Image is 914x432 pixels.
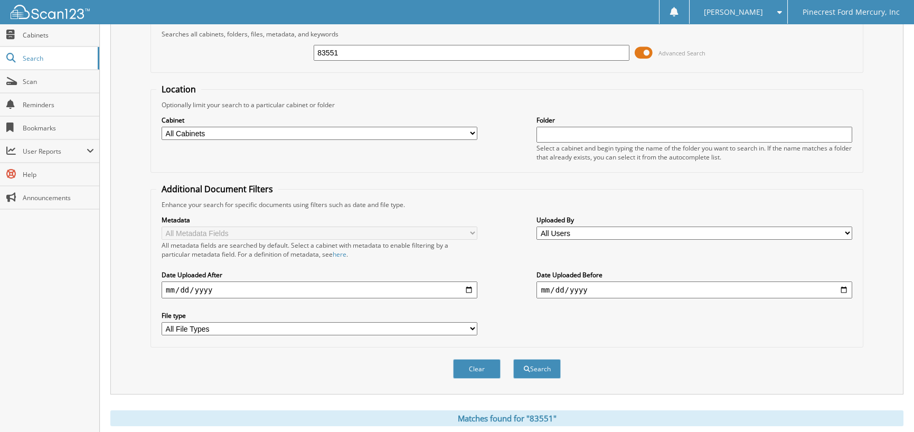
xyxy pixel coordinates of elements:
button: Search [513,359,561,379]
span: Help [23,170,94,179]
div: Searches all cabinets, folders, files, metadata, and keywords [156,30,858,39]
label: Date Uploaded Before [536,270,852,279]
div: Matches found for "83551" [110,410,903,426]
span: Cabinets [23,31,94,40]
span: Bookmarks [23,124,94,133]
legend: Additional Document Filters [156,183,278,195]
span: Reminders [23,100,94,109]
span: Advanced Search [658,49,705,57]
span: Search [23,54,92,63]
span: Scan [23,77,94,86]
div: Enhance your search for specific documents using filters such as date and file type. [156,200,858,209]
input: start [162,281,477,298]
a: here [333,250,346,259]
div: Optionally limit your search to a particular cabinet or folder [156,100,858,109]
div: Select a cabinet and begin typing the name of the folder you want to search in. If the name match... [536,144,852,162]
label: File type [162,311,477,320]
div: All metadata fields are searched by default. Select a cabinet with metadata to enable filtering b... [162,241,477,259]
span: Announcements [23,193,94,202]
span: [PERSON_NAME] [704,9,763,15]
span: User Reports [23,147,87,156]
legend: Location [156,83,201,95]
label: Metadata [162,215,477,224]
label: Folder [536,116,852,125]
label: Uploaded By [536,215,852,224]
iframe: Chat Widget [861,381,914,432]
span: Pinecrest Ford Mercury, Inc [803,9,900,15]
label: Date Uploaded After [162,270,477,279]
button: Clear [453,359,501,379]
img: scan123-logo-white.svg [11,5,90,19]
input: end [536,281,852,298]
label: Cabinet [162,116,477,125]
